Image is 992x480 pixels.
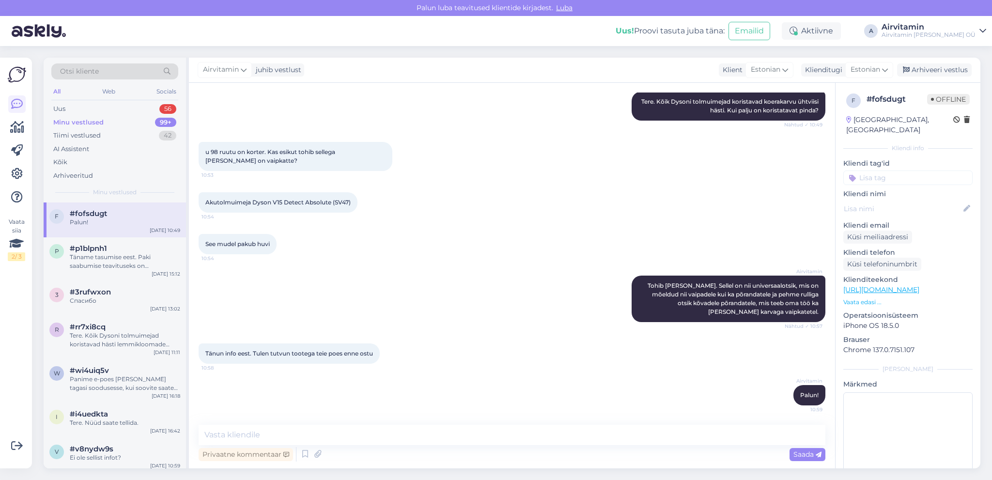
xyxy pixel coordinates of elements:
[616,25,725,37] div: Proovi tasuta juba täna:
[70,209,107,218] span: #fofsdugt
[786,268,822,275] span: Airvitamin
[844,203,961,214] input: Lisa nimi
[786,406,822,413] span: 10:59
[201,213,238,220] span: 10:54
[897,63,972,77] div: Arhiveeri vestlus
[201,364,238,372] span: 10:58
[203,64,239,75] span: Airvitamin
[851,64,880,75] span: Estonian
[100,85,117,98] div: Web
[205,148,337,164] span: u 98 ruutu on korter. Kas esikut tohib sellega [PERSON_NAME] on vaipkatte?
[648,282,820,315] span: Tohib [PERSON_NAME]. Sellel on nii universaalotsik, mis on mõeldud nii vaipadele kui ka põrandate...
[201,171,238,179] span: 10:53
[56,413,58,420] span: i
[150,305,180,312] div: [DATE] 13:02
[53,144,89,154] div: AI Assistent
[159,104,176,114] div: 56
[843,298,973,307] p: Vaata edasi ...
[843,285,919,294] a: [URL][DOMAIN_NAME]
[70,418,180,427] div: Tere. Nüüd saate tellida.
[252,65,301,75] div: juhib vestlust
[70,453,180,462] div: Ei ole sellist infot?
[205,199,351,206] span: Akutolmuimeja Dyson V15 Detect Absolute (SV47)
[53,118,104,127] div: Minu vestlused
[70,323,106,331] span: #rr7xi8cq
[785,323,822,330] span: Nähtud ✓ 10:57
[70,410,108,418] span: #i4uedkta
[70,445,113,453] span: #v8nydw9s
[882,23,976,31] div: Airvitamin
[70,218,180,227] div: Palun!
[784,121,822,128] span: Nähtud ✓ 10:49
[719,65,743,75] div: Klient
[793,450,821,459] span: Saada
[728,22,770,40] button: Emailid
[882,23,986,39] a: AirvitaminAirvitamin [PERSON_NAME] OÜ
[8,65,26,84] img: Askly Logo
[93,188,137,197] span: Minu vestlused
[53,104,65,114] div: Uus
[843,345,973,355] p: Chrome 137.0.7151.107
[154,349,180,356] div: [DATE] 11:11
[843,335,973,345] p: Brauser
[846,115,953,135] div: [GEOGRAPHIC_DATA], [GEOGRAPHIC_DATA]
[53,157,67,167] div: Kõik
[159,131,176,140] div: 42
[70,253,180,270] div: Täname tasumise eest. Paki saabumise teavituseks on [PERSON_NAME] kontakt tel nr.
[70,366,109,375] span: #wi4uiq5v
[8,217,25,261] div: Vaata siia
[867,93,927,105] div: # fofsdugt
[843,220,973,231] p: Kliendi email
[843,170,973,185] input: Lisa tag
[152,270,180,278] div: [DATE] 15:12
[70,244,107,253] span: #p1blpnh1
[70,288,111,296] span: #3rufwxon
[843,310,973,321] p: Operatsioonisüsteem
[843,321,973,331] p: iPhone OS 18.5.0
[70,296,180,305] div: Спасибо
[800,391,819,399] span: Palun!
[927,94,970,105] span: Offline
[843,248,973,258] p: Kliendi telefon
[843,365,973,373] div: [PERSON_NAME]
[155,118,176,127] div: 99+
[843,231,912,244] div: Küsi meiliaadressi
[155,85,178,98] div: Socials
[60,66,99,77] span: Otsi kliente
[70,331,180,349] div: Tere. Kõik Dysoni tolmuimejad koristavad hästi lemmikloomade karvu, kui see oli Teie küsimus.
[843,258,921,271] div: Küsi telefoninumbrit
[641,98,820,114] span: Tere. Kõik Dysoni tolmuimejad koristavad koerakarvu ühtviisi hästi. Kui palju on koristatavat pinda?
[205,240,270,248] span: See mudel pakub huvi
[751,64,780,75] span: Estonian
[55,248,59,255] span: p
[8,252,25,261] div: 2 / 3
[852,97,855,104] span: f
[70,375,180,392] div: Panime e-poes [PERSON_NAME] tagasi soodusesse, kui soovite saate ka tellida, see tuleks kulleriga...
[843,189,973,199] p: Kliendi nimi
[843,275,973,285] p: Klienditeekond
[53,131,101,140] div: Tiimi vestlused
[843,158,973,169] p: Kliendi tag'id
[152,392,180,400] div: [DATE] 16:18
[54,370,60,377] span: w
[616,26,634,35] b: Uus!
[553,3,575,12] span: Luba
[801,65,842,75] div: Klienditugi
[55,326,59,333] span: r
[150,227,180,234] div: [DATE] 10:49
[55,448,59,455] span: v
[150,462,180,469] div: [DATE] 10:59
[882,31,976,39] div: Airvitamin [PERSON_NAME] OÜ
[843,144,973,153] div: Kliendi info
[201,255,238,262] span: 10:54
[782,22,841,40] div: Aktiivne
[51,85,62,98] div: All
[53,171,93,181] div: Arhiveeritud
[150,427,180,434] div: [DATE] 16:42
[199,448,293,461] div: Privaatne kommentaar
[843,379,973,389] p: Märkmed
[205,350,373,357] span: Tänun info eest. Tulen tutvun tootega teie poes enne ostu
[864,24,878,38] div: A
[55,213,59,220] span: f
[55,291,59,298] span: 3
